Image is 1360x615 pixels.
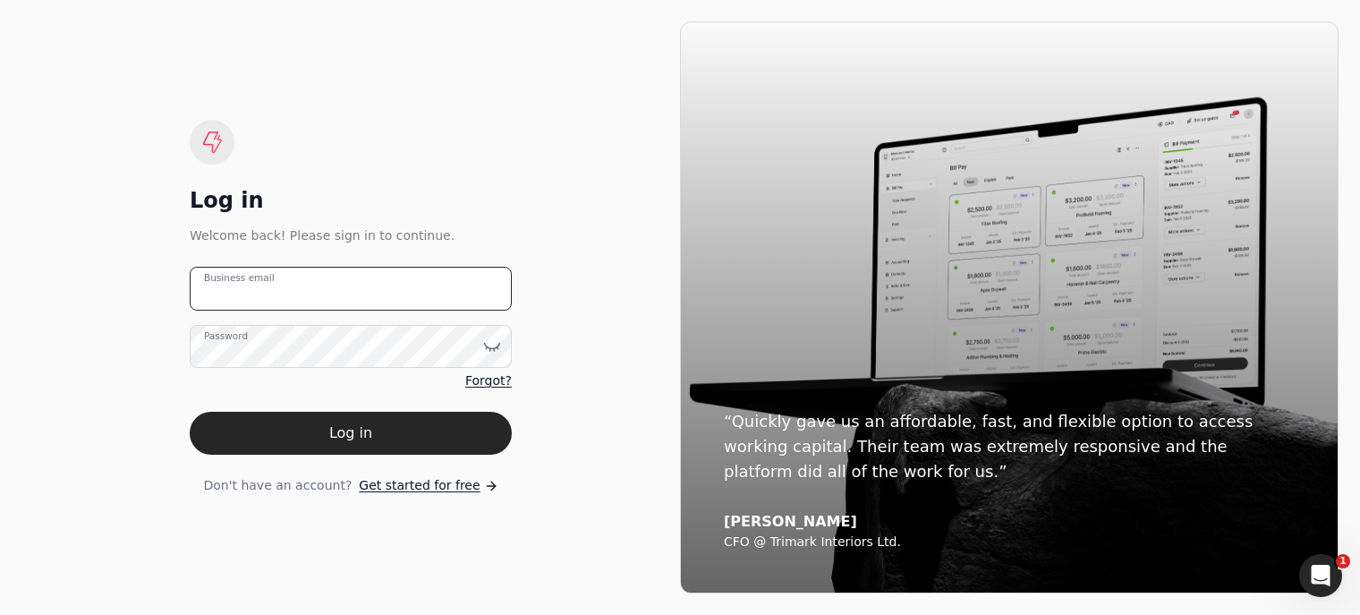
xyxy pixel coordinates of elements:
[724,513,1295,531] div: [PERSON_NAME]
[465,372,512,390] a: Forgot?
[359,476,497,495] a: Get started for free
[1299,554,1342,597] iframe: Intercom live chat
[203,476,352,495] span: Don't have an account?
[204,329,248,343] label: Password
[359,476,480,495] span: Get started for free
[190,226,512,245] div: Welcome back! Please sign in to continue.
[724,409,1295,484] div: “Quickly gave us an affordable, fast, and flexible option to access working capital. Their team w...
[190,186,512,215] div: Log in
[1336,554,1350,568] span: 1
[204,270,275,285] label: Business email
[190,412,512,455] button: Log in
[724,534,1295,551] div: CFO @ Trimark Interiors Ltd.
